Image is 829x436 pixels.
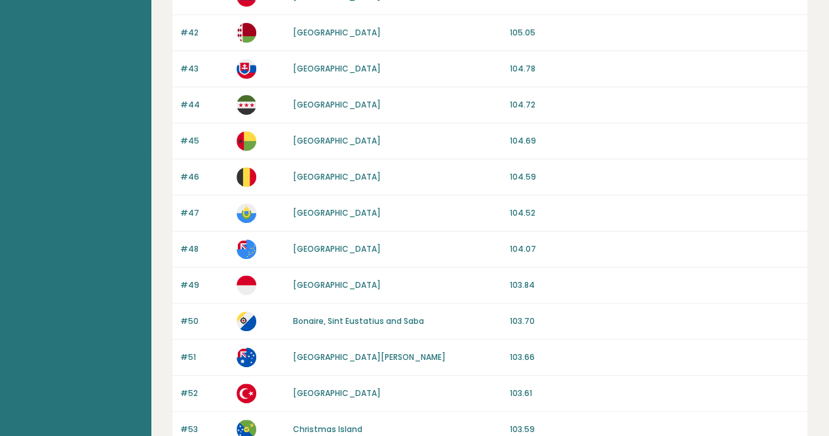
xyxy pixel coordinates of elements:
p: 104.78 [510,63,800,75]
img: gw.svg [237,131,256,151]
a: [GEOGRAPHIC_DATA] [292,27,380,38]
p: 103.59 [510,424,800,435]
p: #44 [180,99,229,111]
p: #48 [180,243,229,255]
p: #42 [180,27,229,39]
p: #45 [180,135,229,147]
p: #50 [180,315,229,327]
a: [GEOGRAPHIC_DATA] [292,63,380,74]
img: sk.svg [237,59,256,79]
a: [GEOGRAPHIC_DATA] [292,207,380,218]
p: #51 [180,351,229,363]
img: sm.svg [237,203,256,223]
p: #53 [180,424,229,435]
img: hm.svg [237,347,256,367]
img: sy.svg [237,95,256,115]
p: 103.66 [510,351,800,363]
a: [GEOGRAPHIC_DATA] [292,171,380,182]
p: 104.69 [510,135,800,147]
p: 104.72 [510,99,800,111]
a: [GEOGRAPHIC_DATA] [292,135,380,146]
a: [GEOGRAPHIC_DATA][PERSON_NAME] [292,351,445,363]
a: Christmas Island [292,424,362,435]
p: #47 [180,207,229,219]
p: 104.07 [510,243,800,255]
a: [GEOGRAPHIC_DATA] [292,99,380,110]
p: 103.70 [510,315,800,327]
img: be.svg [237,167,256,187]
p: 103.61 [510,387,800,399]
p: 104.52 [510,207,800,219]
img: tr.svg [237,384,256,403]
a: [GEOGRAPHIC_DATA] [292,279,380,290]
img: by.svg [237,23,256,43]
p: #43 [180,63,229,75]
p: 104.59 [510,171,800,183]
p: 103.84 [510,279,800,291]
a: Bonaire, Sint Eustatius and Saba [292,315,423,327]
p: #49 [180,279,229,291]
a: [GEOGRAPHIC_DATA] [292,243,380,254]
img: mc.svg [237,275,256,295]
a: [GEOGRAPHIC_DATA] [292,387,380,399]
p: #52 [180,387,229,399]
img: tv.svg [237,239,256,259]
p: 105.05 [510,27,800,39]
img: bq.svg [237,311,256,331]
p: #46 [180,171,229,183]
